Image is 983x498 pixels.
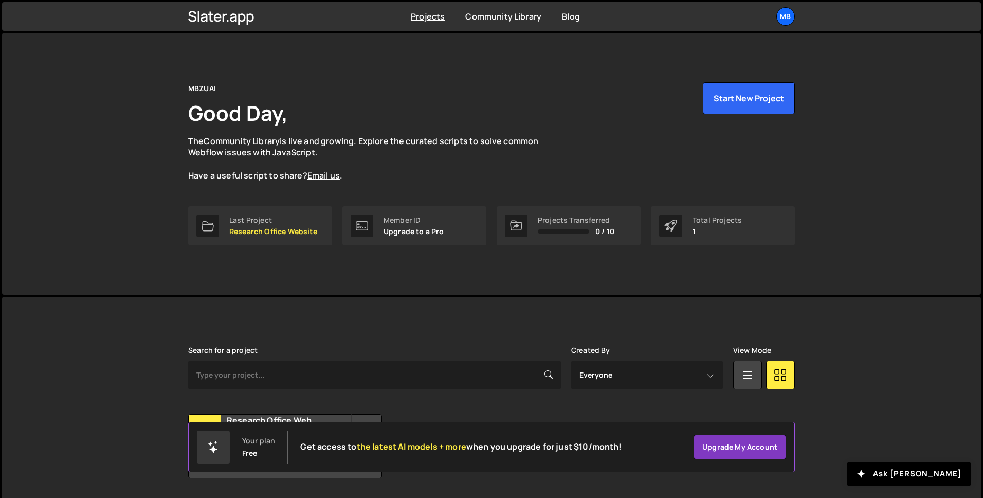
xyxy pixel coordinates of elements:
[733,346,771,354] label: View Mode
[357,441,466,452] span: the latest AI models + more
[465,11,541,22] a: Community Library
[189,415,221,447] div: Re
[411,11,445,22] a: Projects
[188,206,332,245] a: Last Project Research Office Website
[693,227,742,236] p: 1
[571,346,610,354] label: Created By
[776,7,795,26] a: MB
[188,414,382,478] a: Re Research Office Website Created by [PERSON_NAME][EMAIL_ADDRESS][DOMAIN_NAME] 5 pages, last upd...
[188,135,558,182] p: The is live and growing. Explore the curated scripts to solve common Webflow issues with JavaScri...
[847,462,971,486] button: Ask [PERSON_NAME]
[562,11,580,22] a: Blog
[242,437,275,445] div: Your plan
[693,216,742,224] div: Total Projects
[307,170,340,181] a: Email us
[300,442,622,452] h2: Get access to when you upgrade for just $10/month!
[538,216,614,224] div: Projects Transferred
[229,216,317,224] div: Last Project
[227,415,351,426] h2: Research Office Website
[188,82,216,95] div: MBZUAI
[242,449,258,457] div: Free
[188,346,258,354] label: Search for a project
[204,135,280,147] a: Community Library
[703,82,795,114] button: Start New Project
[188,99,288,127] h1: Good Day,
[595,227,614,236] span: 0 / 10
[384,227,444,236] p: Upgrade to a Pro
[188,361,561,389] input: Type your project...
[229,227,317,236] p: Research Office Website
[384,216,444,224] div: Member ID
[694,435,786,459] a: Upgrade my account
